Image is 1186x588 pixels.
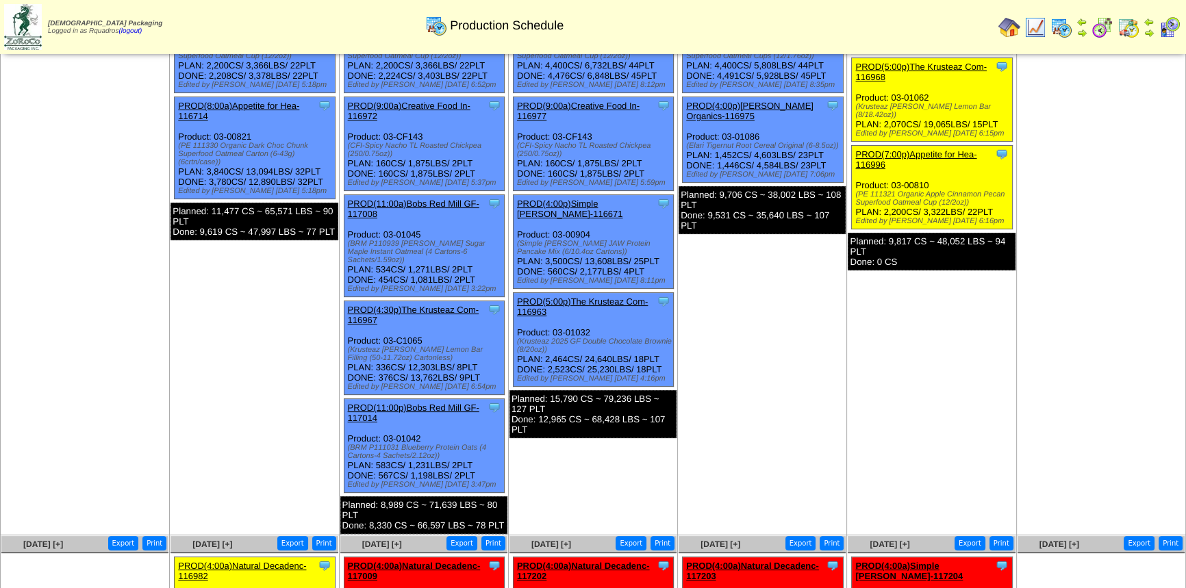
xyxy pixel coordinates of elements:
img: arrowright.gif [1076,27,1087,38]
div: Product: 03-01062 PLAN: 2,070CS / 19,065LBS / 15PLT [852,58,1013,142]
span: Production Schedule [450,18,564,33]
div: (PE 111330 Organic Dark Choc Chunk Superfood Oatmeal Carton (6-43g)(6crtn/case)) [178,142,335,166]
div: (Krusteaz [PERSON_NAME] Lemon Bar Filling (50-11.72oz) Cartonless) [348,346,505,362]
div: Product: 03-01032 PLAN: 2,464CS / 24,640LBS / 18PLT DONE: 2,523CS / 25,230LBS / 18PLT [513,293,674,387]
a: PROD(7:00p)Appetite for Hea-116996 [855,149,976,170]
div: Product: 03-00904 PLAN: 3,500CS / 13,608LBS / 25PLT DONE: 560CS / 2,177LBS / 4PLT [513,195,674,289]
a: [DATE] [+] [870,539,909,549]
div: Product: 03-01042 PLAN: 583CS / 1,231LBS / 2PLT DONE: 567CS / 1,198LBS / 2PLT [344,399,505,493]
a: [DATE] [+] [362,539,402,549]
img: Tooltip [488,559,501,572]
a: PROD(4:00p)Simple [PERSON_NAME]-116671 [517,199,623,219]
a: [DATE] [+] [701,539,740,549]
a: PROD(5:00p)The Krusteaz Com-116968 [855,62,986,82]
a: PROD(4:00p)[PERSON_NAME] Organics-116975 [686,101,813,121]
div: (CFI-Spicy Nacho TL Roasted Chickpea (250/0.75oz)) [517,142,674,158]
div: (BRM P111031 Blueberry Protein Oats (4 Cartons-4 Sachets/2.12oz)) [348,444,505,460]
button: Print [820,536,844,550]
div: (Simple [PERSON_NAME] JAW Protein Pancake Mix (6/10.4oz Cartons)) [517,240,674,256]
button: Print [142,536,166,550]
button: Export [955,536,985,550]
a: [DATE] [+] [23,539,63,549]
img: calendarblend.gif [1092,16,1113,38]
a: PROD(11:00a)Bobs Red Mill GF-117008 [348,199,479,219]
button: Print [481,536,505,550]
img: calendarcustomer.gif [1159,16,1181,38]
button: Export [108,536,139,550]
div: (PE 111321 Organic Apple Cinnamon Pecan Superfood Oatmeal Cup (12/2oz)) [855,190,1012,207]
span: [DEMOGRAPHIC_DATA] Packaging [48,20,162,27]
div: Planned: 9,706 CS ~ 38,002 LBS ~ 108 PLT Done: 9,531 CS ~ 35,640 LBS ~ 107 PLT [679,186,846,234]
a: [DATE] [+] [192,539,232,549]
a: PROD(9:00a)Creative Food In-116977 [517,101,640,121]
div: Edited by [PERSON_NAME] [DATE] 8:11pm [517,277,674,285]
a: PROD(4:30p)The Krusteaz Com-116967 [348,305,479,325]
div: Product: 03-00810 PLAN: 2,200CS / 3,322LBS / 22PLT [852,146,1013,229]
div: (Krusteaz 2025 GF Double Chocolate Brownie (8/20oz)) [517,337,674,354]
div: Product: 03-01086 PLAN: 1,452CS / 4,603LBS / 23PLT DONE: 1,446CS / 4,584LBS / 23PLT [683,97,844,183]
div: Edited by [PERSON_NAME] [DATE] 6:52pm [348,81,505,89]
img: Tooltip [488,99,501,112]
div: Edited by [PERSON_NAME] [DATE] 8:12pm [517,81,674,89]
div: Edited by [PERSON_NAME] [DATE] 6:15pm [855,129,1012,138]
button: Print [312,536,336,550]
div: Edited by [PERSON_NAME] [DATE] 6:54pm [348,383,505,391]
div: (CFI-Spicy Nacho TL Roasted Chickpea (250/0.75oz)) [348,142,505,158]
div: Edited by [PERSON_NAME] [DATE] 8:35pm [686,81,843,89]
div: Edited by [PERSON_NAME] [DATE] 5:18pm [178,81,335,89]
div: Edited by [PERSON_NAME] [DATE] 5:59pm [517,179,674,187]
img: Tooltip [488,196,501,210]
img: Tooltip [995,559,1009,572]
a: PROD(5:00p)The Krusteaz Com-116963 [517,296,648,317]
div: Planned: 11,477 CS ~ 65,571 LBS ~ 90 PLT Done: 9,619 CS ~ 47,997 LBS ~ 77 PLT [171,203,338,240]
img: Tooltip [826,559,840,572]
div: Product: 03-00821 PLAN: 3,840CS / 13,094LBS / 32PLT DONE: 3,780CS / 12,890LBS / 32PLT [175,97,336,199]
div: Edited by [PERSON_NAME] [DATE] 3:47pm [348,481,505,489]
div: (Elari Tigernut Root Cereal Original (6-8.5oz)) [686,142,843,150]
button: Print [651,536,674,550]
div: Product: 03-01045 PLAN: 534CS / 1,271LBS / 2PLT DONE: 454CS / 1,081LBS / 2PLT [344,195,505,297]
div: Product: 03-CF143 PLAN: 160CS / 1,875LBS / 2PLT DONE: 160CS / 1,875LBS / 2PLT [344,97,505,191]
a: PROD(4:00a)Natural Decadenc-116982 [178,561,306,581]
a: PROD(4:00a)Natural Decadenc-117009 [348,561,481,581]
img: arrowleft.gif [1144,16,1155,27]
img: Tooltip [826,99,840,112]
div: Planned: 15,790 CS ~ 79,236 LBS ~ 127 PLT Done: 12,965 CS ~ 68,428 LBS ~ 107 PLT [509,390,677,438]
div: Planned: 8,989 CS ~ 71,639 LBS ~ 80 PLT Done: 8,330 CS ~ 66,597 LBS ~ 78 PLT [340,496,507,534]
img: Tooltip [488,400,501,414]
button: Export [785,536,816,550]
div: Product: 03-CF143 PLAN: 160CS / 1,875LBS / 2PLT DONE: 160CS / 1,875LBS / 2PLT [513,97,674,191]
div: Edited by [PERSON_NAME] [DATE] 4:16pm [517,374,674,383]
img: home.gif [998,16,1020,38]
a: [DATE] [+] [531,539,571,549]
div: Planned: 9,817 CS ~ 48,052 LBS ~ 94 PLT Done: 0 CS [848,233,1015,270]
img: calendarinout.gif [1118,16,1139,38]
a: (logout) [118,27,142,35]
img: zoroco-logo-small.webp [4,4,42,50]
img: Tooltip [995,60,1009,73]
div: (Krusteaz [PERSON_NAME] Lemon Bar (8/18.42oz)) [855,103,1012,119]
div: Edited by [PERSON_NAME] [DATE] 7:06pm [686,170,843,179]
img: arrowleft.gif [1076,16,1087,27]
a: PROD(4:00a)Natural Decadenc-117202 [517,561,650,581]
a: PROD(9:00a)Creative Food In-116972 [348,101,470,121]
a: PROD(4:00a)Simple [PERSON_NAME]-117204 [855,561,963,581]
img: Tooltip [318,99,331,112]
img: Tooltip [318,559,331,572]
button: Export [616,536,646,550]
img: Tooltip [995,147,1009,161]
div: Edited by [PERSON_NAME] [DATE] 5:18pm [178,187,335,195]
div: Edited by [PERSON_NAME] [DATE] 5:37pm [348,179,505,187]
div: Edited by [PERSON_NAME] [DATE] 6:16pm [855,217,1012,225]
img: Tooltip [657,196,670,210]
button: Export [277,536,308,550]
a: PROD(4:00a)Natural Decadenc-117203 [686,561,819,581]
div: Edited by [PERSON_NAME] [DATE] 3:22pm [348,285,505,293]
span: Logged in as Rquadros [48,20,162,35]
